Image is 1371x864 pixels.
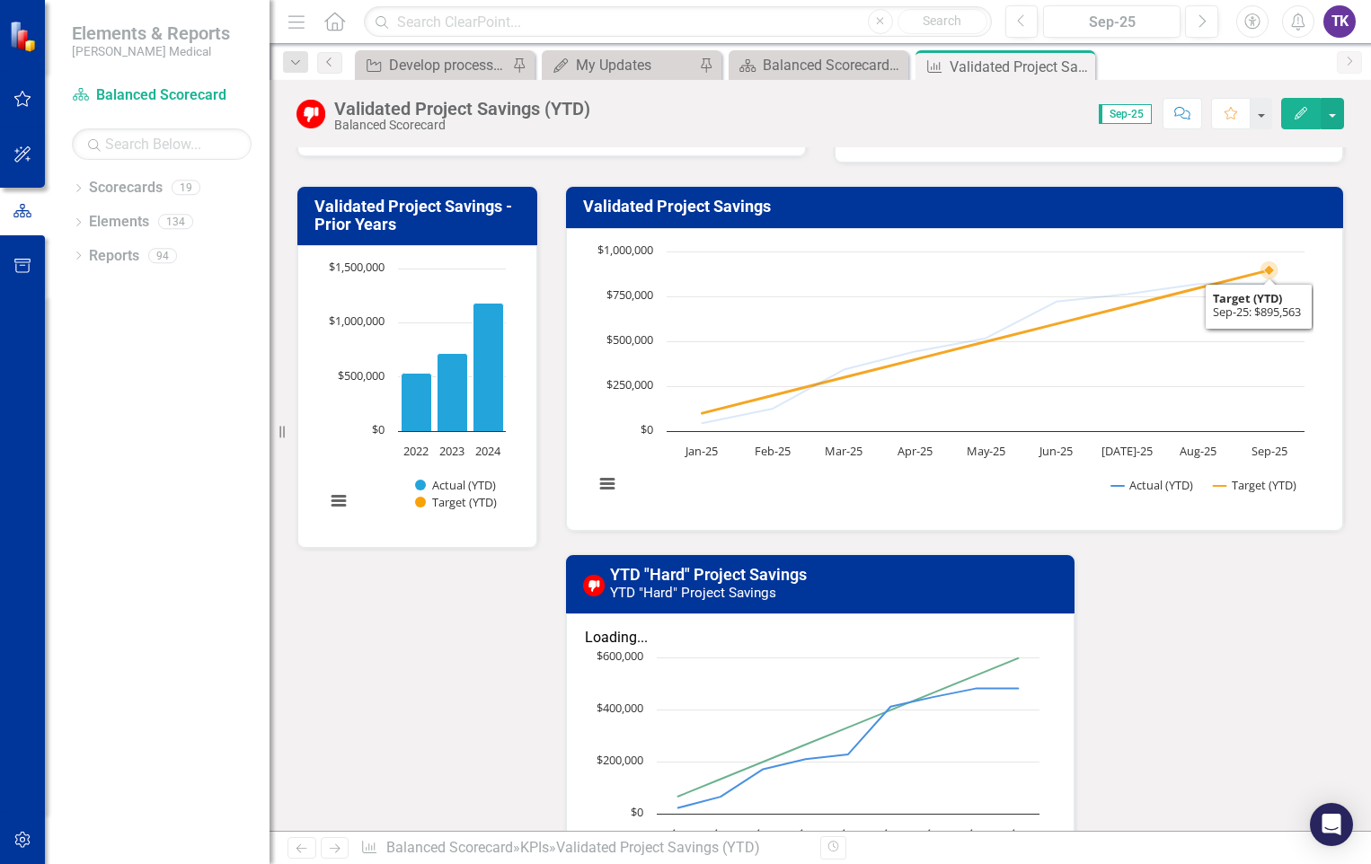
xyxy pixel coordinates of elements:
text: Feb-25 [755,443,791,459]
div: Balanced Scorecard [334,119,590,132]
path: 2022, 531,952. Actual (YTD). [402,374,432,432]
text: $500,000 [606,331,653,348]
text: Jan-25 [684,443,718,459]
a: Balanced Scorecard [386,839,513,856]
img: Below Target [583,575,605,596]
button: Show Target (YTD) [1214,477,1297,493]
div: Open Intercom Messenger [1310,803,1353,846]
text: Mar-25 [825,443,862,459]
a: KPIs [520,839,549,856]
div: Balanced Scorecard Welcome Page [763,54,904,76]
button: Show Target (YTD) [415,494,498,510]
div: 19 [172,181,200,196]
svg: Interactive chart [585,242,1314,512]
span: Elements & Reports [72,22,230,44]
img: ClearPoint Strategy [9,20,40,51]
text: Jun-25 [1038,443,1073,459]
button: Search [898,9,987,34]
text: $200,000 [597,752,643,768]
a: Reports [89,246,139,267]
div: Chart. Highcharts interactive chart. [316,260,518,529]
div: 134 [158,215,193,230]
a: Elements [89,212,149,233]
svg: Interactive chart [316,260,515,529]
div: Develop process/capability to leverage projects across locations [389,54,508,76]
h3: Validated Project Savings - Prior Years [314,198,526,234]
text: May-25 [967,443,1005,459]
a: YTD "Hard" Project Savings [610,565,807,584]
text: 2024 [475,443,501,459]
a: My Updates [546,54,694,76]
div: Validated Project Savings (YTD) [334,99,590,119]
h3: Validated Project Savings [583,198,1332,216]
text: Sep-25 [1252,443,1287,459]
text: Aug-25 [1180,443,1216,459]
path: 2022, 544,000. Target (YTD). [402,373,430,432]
text: $0 [372,421,385,437]
div: Validated Project Savings (YTD) [950,56,1091,78]
text: Apr-25 [898,443,933,459]
a: Balanced Scorecard [72,85,252,106]
div: My Updates [576,54,694,76]
g: Target (YTD), line 2 of 2 with 9 data points. [675,655,1022,800]
span: Search [923,13,961,28]
button: TK [1323,5,1356,38]
span: Sep-25 [1099,104,1152,124]
path: 2024, 1,184,813. Actual (YTD). [473,304,504,432]
button: Show Actual (YTD) [1111,477,1194,493]
button: View chart menu, Chart [595,472,620,497]
text: $1,000,000 [329,313,385,329]
div: Loading... [585,628,1056,648]
button: View chart menu, Chart [326,489,351,514]
text: 2022 [403,443,429,459]
a: Balanced Scorecard Welcome Page [733,54,904,76]
div: Chart. Highcharts interactive chart. [585,242,1324,512]
input: Search Below... [72,128,252,160]
text: $750,000 [606,287,653,303]
text: $600,000 [597,648,643,664]
path: Sep-25, 895,563. Target (YTD). [1264,264,1275,275]
a: Develop process/capability to leverage projects across locations [359,54,508,76]
text: $1,500,000 [329,259,385,275]
text: $0 [631,804,643,820]
button: Show Actual (YTD) [415,477,497,493]
text: $250,000 [606,376,653,392]
small: YTD "Hard" Project Savings [610,585,776,601]
div: Sep-25 [1049,12,1174,33]
text: $0 [641,421,653,437]
text: [DATE]-25 [1101,443,1153,459]
input: Search ClearPoint... [364,6,991,38]
text: $1,000,000 [597,242,653,258]
button: Sep-25 [1043,5,1181,38]
text: $400,000 [597,700,643,716]
a: Scorecards [89,178,163,198]
text: 2023 [439,443,464,459]
path: 2023, 714,826. Actual (YTD). [438,354,468,432]
g: Actual (YTD), bar series 1 of 2 with 3 bars. [402,304,504,432]
text: $500,000 [338,367,385,384]
div: » » [360,838,807,859]
div: Validated Project Savings (YTD) [556,839,760,856]
small: [PERSON_NAME] Medical [72,44,230,58]
img: Below Target [296,100,325,128]
div: 94 [148,248,177,263]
